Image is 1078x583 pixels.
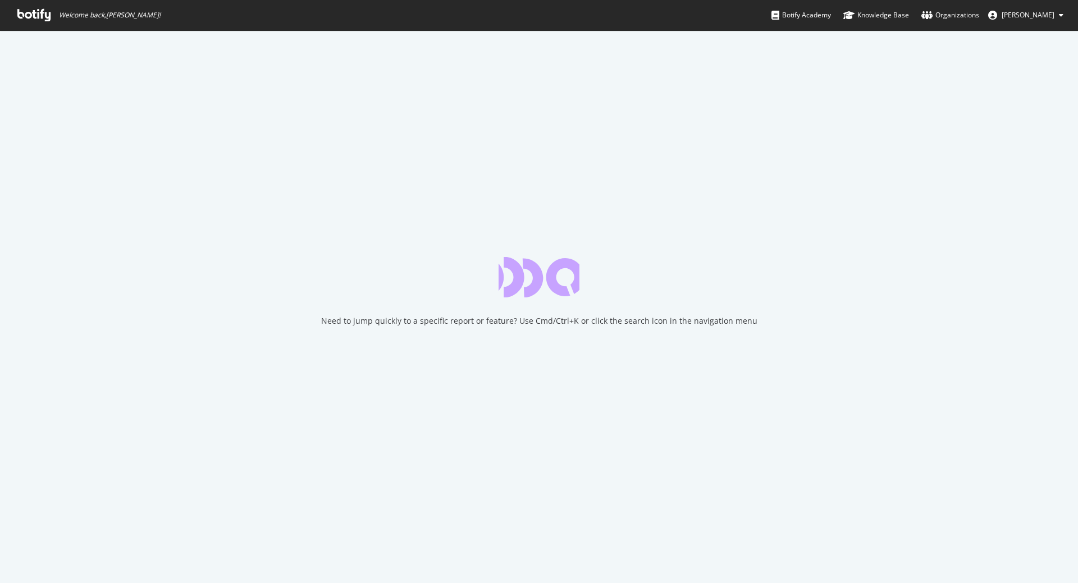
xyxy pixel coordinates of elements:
[59,11,161,20] span: Welcome back, [PERSON_NAME] !
[979,6,1072,24] button: [PERSON_NAME]
[921,10,979,21] div: Organizations
[843,10,909,21] div: Knowledge Base
[771,10,831,21] div: Botify Academy
[1002,10,1054,20] span: Joanne Brickles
